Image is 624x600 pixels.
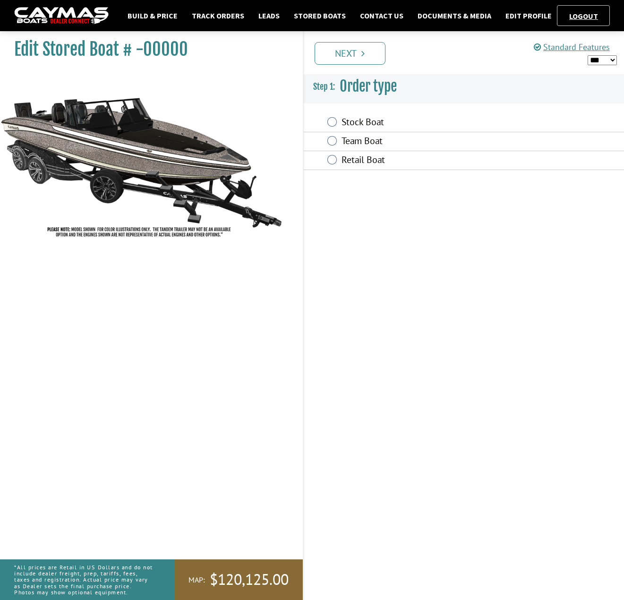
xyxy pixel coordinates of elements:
a: Track Orders [187,9,249,22]
img: caymas-dealer-connect-2ed40d3bc7270c1d8d7ffb4b79bf05adc795679939227970def78ec6f6c03838.gif [14,7,109,25]
a: Edit Profile [501,9,556,22]
label: Retail Boat [342,154,511,168]
a: Leads [254,9,284,22]
h1: Edit Stored Boat # -00000 [14,39,279,60]
a: Next [315,42,385,65]
p: *All prices are Retail in US Dollars and do not include dealer freight, prep, tariffs, fees, taxe... [14,559,153,600]
a: Logout [564,11,603,21]
a: Contact Us [355,9,408,22]
span: MAP: [188,575,205,585]
span: $120,125.00 [210,570,289,590]
label: Team Boat [342,135,511,149]
a: Stored Boats [289,9,350,22]
a: Build & Price [123,9,182,22]
a: Standard Features [534,42,610,52]
a: Documents & Media [413,9,496,22]
label: Stock Boat [342,116,511,130]
a: MAP:$120,125.00 [174,559,303,600]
